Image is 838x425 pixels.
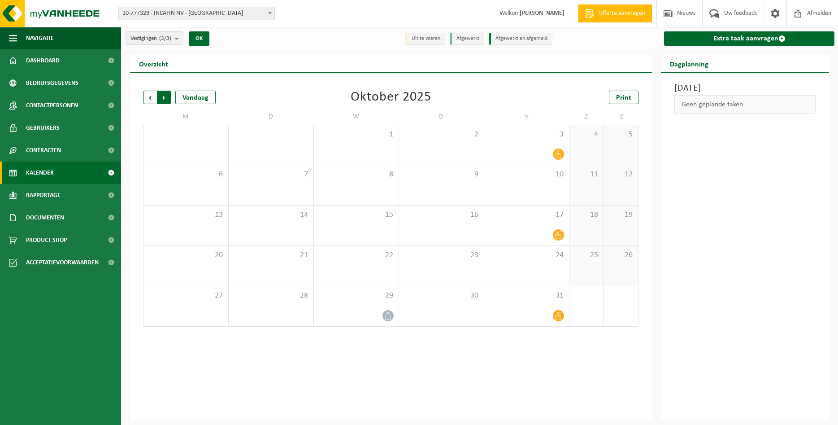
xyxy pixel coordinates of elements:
[229,109,314,125] td: D
[596,9,647,18] span: Offerte aanvragen
[489,130,564,140] span: 3
[489,210,564,220] span: 17
[578,4,652,22] a: Offerte aanvragen
[404,291,479,301] span: 30
[608,130,634,140] span: 5
[489,250,564,260] span: 24
[604,109,638,125] td: Z
[574,170,599,180] span: 11
[119,7,274,20] span: 10-777329 - INCAFIN NV - KORTRIJK
[404,170,479,180] span: 9
[608,210,634,220] span: 19
[143,109,229,125] td: M
[26,184,61,206] span: Rapportage
[318,170,394,180] span: 8
[159,35,171,41] count: (3/3)
[674,82,816,95] h3: [DATE]
[26,139,61,162] span: Contracten
[233,250,309,260] span: 21
[26,27,54,49] span: Navigatie
[450,33,484,45] li: Afgewerkt
[574,250,599,260] span: 25
[26,162,54,184] span: Kalender
[26,72,78,94] span: Bedrijfsgegevens
[405,33,445,45] li: Uit te voeren
[118,7,275,20] span: 10-777329 - INCAFIN NV - KORTRIJK
[608,170,634,180] span: 12
[26,229,67,251] span: Product Shop
[130,32,171,45] span: Vestigingen
[26,49,60,72] span: Dashboard
[404,130,479,140] span: 2
[318,291,394,301] span: 29
[404,250,479,260] span: 23
[26,206,64,229] span: Documenten
[574,210,599,220] span: 18
[26,117,60,139] span: Gebruikers
[318,210,394,220] span: 15
[661,55,717,72] h2: Dagplanning
[130,55,177,72] h2: Overzicht
[233,210,309,220] span: 14
[608,250,634,260] span: 26
[233,170,309,180] span: 7
[314,109,399,125] td: W
[399,109,484,125] td: D
[351,91,431,104] div: Oktober 2025
[148,291,224,301] span: 27
[569,109,604,125] td: Z
[318,130,394,140] span: 1
[674,95,816,114] div: Geen geplande taken
[148,250,224,260] span: 20
[143,91,157,104] span: Vorige
[616,94,631,101] span: Print
[148,170,224,180] span: 6
[318,250,394,260] span: 22
[520,10,564,17] strong: [PERSON_NAME]
[574,130,599,140] span: 4
[489,33,552,45] li: Afgewerkt en afgemeld
[489,170,564,180] span: 10
[489,291,564,301] span: 31
[26,94,78,117] span: Contactpersonen
[157,91,171,104] span: Volgende
[664,31,834,46] a: Extra taak aanvragen
[26,251,99,274] span: Acceptatievoorwaarden
[484,109,569,125] td: V
[404,210,479,220] span: 16
[233,291,309,301] span: 28
[189,31,209,46] button: OK
[175,91,216,104] div: Vandaag
[126,31,183,45] button: Vestigingen(3/3)
[609,91,638,104] a: Print
[148,210,224,220] span: 13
